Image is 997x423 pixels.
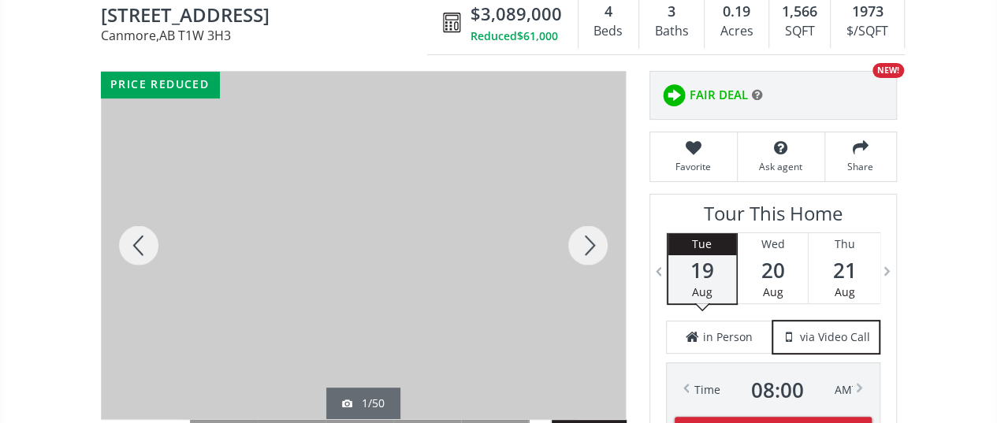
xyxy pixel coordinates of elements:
span: Ask agent [746,160,817,173]
div: SQFT [777,20,822,43]
img: rating icon [658,80,690,111]
span: Share [833,160,888,173]
span: 21 [809,259,880,281]
div: Tue [668,233,736,255]
span: FAIR DEAL [690,87,748,103]
span: 19 [668,259,736,281]
span: Aug [835,284,855,299]
div: 1/50 [342,395,385,411]
div: Time AM [694,379,852,401]
div: 521 Silvertip Road Canmore, AB T1W 3H3 - Photo 1 of 50 [101,72,626,419]
span: 521 Silvertip Road [101,5,435,29]
div: price reduced [101,72,219,98]
span: Aug [692,284,712,299]
span: $61,000 [517,28,558,44]
div: Baths [647,20,696,43]
div: $/SQFT [839,20,895,43]
span: 08 : 00 [751,379,804,401]
div: Acres [712,20,761,43]
h3: Tour This Home [666,202,880,232]
div: Reduced [471,28,562,44]
span: Aug [763,284,783,299]
div: Wed [738,233,808,255]
span: 1,566 [782,2,817,22]
div: 3 [647,2,696,22]
div: NEW! [872,63,904,78]
span: $3,089,000 [471,2,562,26]
span: Favorite [658,160,729,173]
span: 20 [738,259,808,281]
span: Canmore , AB T1W 3H3 [101,29,435,42]
div: Thu [809,233,880,255]
div: 0.19 [712,2,761,22]
span: via Video Call [800,329,870,345]
div: 4 [586,2,631,22]
span: in Person [703,329,753,345]
div: Beds [586,20,631,43]
div: 1973 [839,2,895,22]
